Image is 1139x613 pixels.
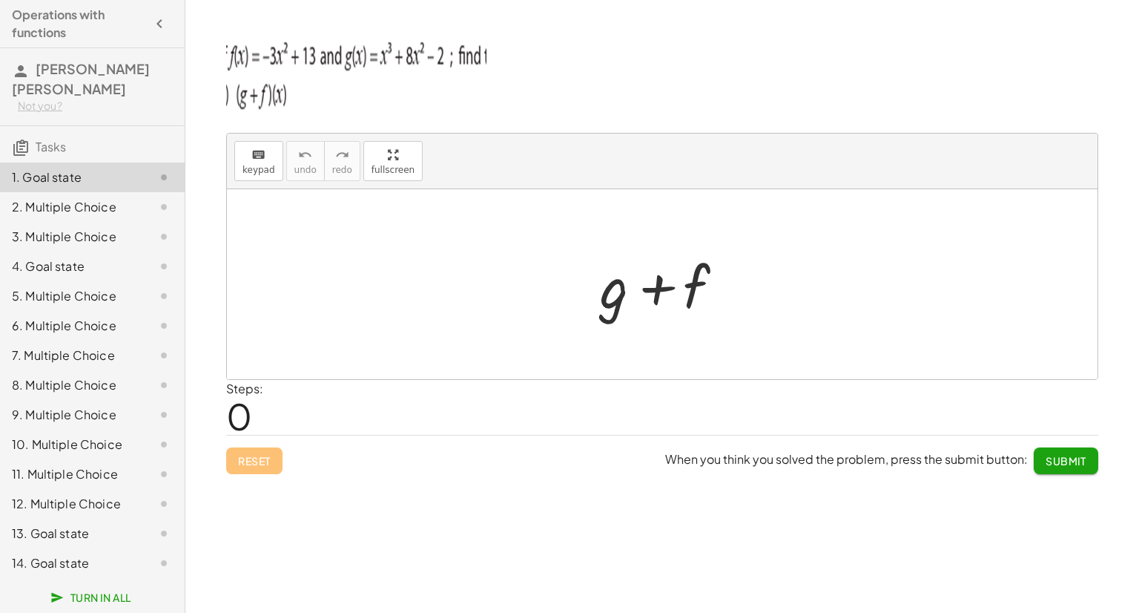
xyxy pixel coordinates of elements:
span: Submit [1046,454,1086,468]
i: Task not started. [155,317,173,335]
h4: Operations with functions [12,6,146,42]
span: 0 [226,393,252,439]
i: Task not started. [155,168,173,186]
i: Task not started. [155,228,173,246]
div: 13. Goal state [12,525,131,542]
i: Task not started. [155,436,173,453]
div: 1. Goal state [12,168,131,186]
i: Task not started. [155,465,173,483]
div: 12. Multiple Choice [12,495,131,513]
i: Task not started. [155,495,173,513]
span: [PERSON_NAME] [PERSON_NAME] [12,60,150,97]
button: Submit [1034,448,1098,474]
i: keyboard [251,146,265,164]
div: 10. Multiple Choice [12,436,131,453]
span: Tasks [36,139,66,154]
div: 7. Multiple Choice [12,347,131,364]
span: redo [332,165,352,175]
div: 4. Goal state [12,258,131,275]
label: Steps: [226,381,263,396]
span: Turn In All [53,591,131,604]
div: 5. Multiple Choice [12,287,131,305]
i: Task not started. [155,347,173,364]
div: 9. Multiple Choice [12,406,131,424]
i: Task not started. [155,198,173,216]
div: 14. Goal state [12,554,131,572]
i: Task not started. [155,258,173,275]
div: Not you? [18,99,173,114]
i: Task not started. [155,406,173,424]
div: 2. Multiple Choice [12,198,131,216]
i: Task not started. [155,525,173,542]
button: redoredo [324,141,360,181]
span: undo [294,165,317,175]
span: fullscreen [372,165,415,175]
i: Task not started. [155,376,173,394]
span: When you think you solved the problem, press the submit button: [665,451,1028,467]
button: keyboardkeypad [234,141,283,181]
i: redo [335,146,349,164]
i: Task not started. [155,287,173,305]
div: 3. Multiple Choice [12,228,131,246]
div: 6. Multiple Choice [12,317,131,335]
i: undo [298,146,312,164]
button: fullscreen [363,141,423,181]
button: Turn In All [42,584,143,611]
div: 11. Multiple Choice [12,465,131,483]
span: keypad [242,165,275,175]
i: Task not started. [155,554,173,572]
img: 0912d1d0bb122bf820112a47fb2014cd0649bff43fc109eadffc21f6a751f95a.png [226,27,486,117]
div: 8. Multiple Choice [12,376,131,394]
button: undoundo [286,141,325,181]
